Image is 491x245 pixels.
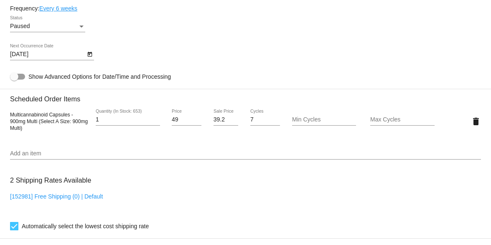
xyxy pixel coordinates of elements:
[28,72,171,81] span: Show Advanced Options for Date/Time and Processing
[10,23,85,30] mat-select: Status
[10,89,481,103] h3: Scheduled Order Items
[10,150,481,157] input: Add an item
[10,23,30,29] span: Paused
[85,49,94,58] button: Open calendar
[172,116,201,123] input: Price
[10,51,85,58] input: Next Occurrence Date
[39,5,77,12] a: Every 6 weeks
[370,116,435,123] input: Max Cycles
[22,221,149,231] span: Automatically select the lowest cost shipping rate
[10,5,481,12] div: Frequency:
[250,116,280,123] input: Cycles
[214,116,239,123] input: Sale Price
[10,112,88,131] span: Multicannabinoid Capsules - 900mg Multi (Select A Size: 900mg Multi)
[10,193,103,200] a: [152981] Free Shipping (0) | Default
[471,116,481,126] mat-icon: delete
[10,171,91,189] h3: 2 Shipping Rates Available
[96,116,160,123] input: Quantity (In Stock: 653)
[292,116,356,123] input: Min Cycles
